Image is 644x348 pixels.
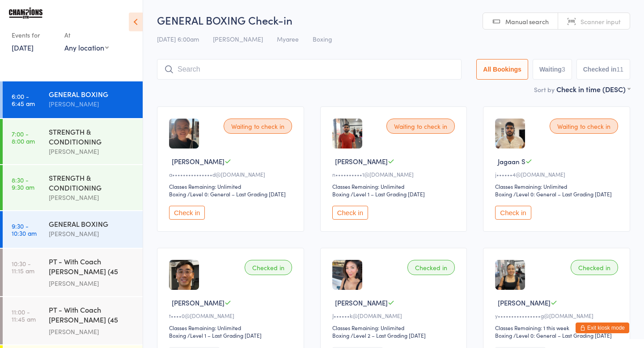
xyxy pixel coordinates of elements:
[332,324,458,331] div: Classes Remaining: Unlimited
[49,256,135,278] div: PT - With Coach [PERSON_NAME] (45 minutes)
[332,312,458,319] div: J••••••k@[DOMAIN_NAME]
[169,331,186,339] div: Boxing
[169,119,199,149] img: image1737169642.png
[169,260,199,290] img: image1681250433.png
[49,127,135,146] div: STRENGTH & CONDITIONING
[386,119,455,134] div: Waiting to check in
[495,119,525,149] img: image1711018105.png
[332,206,368,220] button: Check in
[351,190,425,198] span: / Level 1 – Last Grading [DATE]
[12,260,34,274] time: 10:30 - 11:15 am
[534,85,555,94] label: Sort by
[495,182,621,190] div: Classes Remaining: Unlimited
[332,331,349,339] div: Boxing
[169,190,186,198] div: Boxing
[49,229,135,239] div: [PERSON_NAME]
[12,42,34,52] a: [DATE]
[49,89,135,99] div: GENERAL BOXING
[3,249,143,296] a: 10:30 -11:15 amPT - With Coach [PERSON_NAME] (45 minutes)[PERSON_NAME]
[12,222,37,237] time: 9:30 - 10:30 am
[169,182,295,190] div: Classes Remaining: Unlimited
[495,312,621,319] div: y••••••••••••••••g@[DOMAIN_NAME]
[332,170,458,178] div: n••••••••••1@[DOMAIN_NAME]
[495,170,621,178] div: j••••••4@[DOMAIN_NAME]
[332,119,362,149] img: image1736931443.png
[9,7,42,19] img: Champions Gym Myaree
[3,119,143,164] a: 7:00 -8:00 amSTRENGTH & CONDITIONING[PERSON_NAME]
[562,66,565,73] div: 3
[157,34,199,43] span: [DATE] 6:00am
[498,298,551,307] span: [PERSON_NAME]
[169,170,295,178] div: a•••••••••••••••d@[DOMAIN_NAME]
[187,190,286,198] span: / Level 0: General – Last Grading [DATE]
[335,298,388,307] span: [PERSON_NAME]
[495,190,512,198] div: Boxing
[3,81,143,118] a: 6:00 -6:45 amGENERAL BOXING[PERSON_NAME]
[224,119,292,134] div: Waiting to check in
[157,13,630,27] h2: GENERAL BOXING Check-in
[495,206,531,220] button: Check in
[213,34,263,43] span: [PERSON_NAME]
[332,260,362,290] img: image1668553395.png
[533,59,572,80] button: Waiting3
[495,324,621,331] div: Classes Remaining: 1 this week
[498,157,525,166] span: Jagaan S
[332,190,349,198] div: Boxing
[351,331,426,339] span: / Level 2 – Last Grading [DATE]
[571,260,618,275] div: Checked in
[476,59,528,80] button: All Bookings
[49,219,135,229] div: GENERAL BOXING
[495,260,525,290] img: image1739875615.png
[576,323,629,333] button: Exit kiosk mode
[245,260,292,275] div: Checked in
[49,192,135,203] div: [PERSON_NAME]
[505,17,549,26] span: Manual search
[12,308,36,323] time: 11:00 - 11:45 am
[495,331,512,339] div: Boxing
[332,182,458,190] div: Classes Remaining: Unlimited
[169,312,295,319] div: t••••0@[DOMAIN_NAME]
[3,211,143,248] a: 9:30 -10:30 amGENERAL BOXING[PERSON_NAME]
[172,157,225,166] span: [PERSON_NAME]
[513,331,612,339] span: / Level 0: General – Last Grading [DATE]
[12,93,35,107] time: 6:00 - 6:45 am
[169,324,295,331] div: Classes Remaining: Unlimited
[49,146,135,157] div: [PERSON_NAME]
[169,206,205,220] button: Check in
[550,119,618,134] div: Waiting to check in
[576,59,630,80] button: Checked in11
[172,298,225,307] span: [PERSON_NAME]
[313,34,332,43] span: Boxing
[3,165,143,210] a: 8:30 -9:30 amSTRENGTH & CONDITIONING[PERSON_NAME]
[49,99,135,109] div: [PERSON_NAME]
[49,305,135,327] div: PT - With Coach [PERSON_NAME] (45 minutes)
[407,260,455,275] div: Checked in
[556,84,630,94] div: Check in time (DESC)
[513,190,612,198] span: / Level 0: General – Last Grading [DATE]
[12,176,34,191] time: 8:30 - 9:30 am
[64,42,109,52] div: Any location
[12,130,35,144] time: 7:00 - 8:00 am
[12,28,55,42] div: Events for
[335,157,388,166] span: [PERSON_NAME]
[616,66,623,73] div: 11
[157,59,462,80] input: Search
[580,17,621,26] span: Scanner input
[49,173,135,192] div: STRENGTH & CONDITIONING
[277,34,299,43] span: Myaree
[49,327,135,337] div: [PERSON_NAME]
[49,278,135,289] div: [PERSON_NAME]
[3,297,143,344] a: 11:00 -11:45 amPT - With Coach [PERSON_NAME] (45 minutes)[PERSON_NAME]
[187,331,262,339] span: / Level 1 – Last Grading [DATE]
[64,28,109,42] div: At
